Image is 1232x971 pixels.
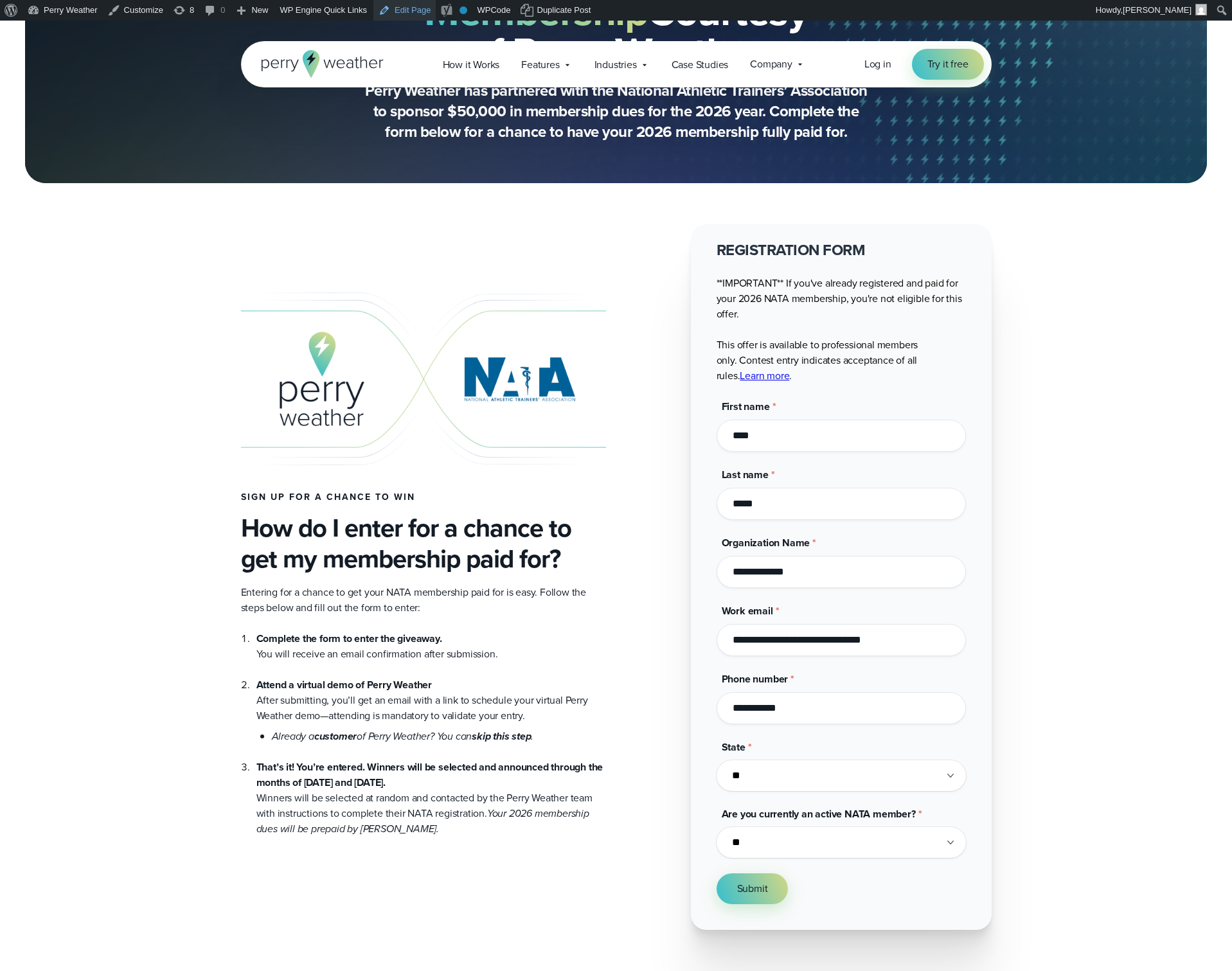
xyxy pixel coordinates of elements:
[460,6,467,14] div: No index
[256,744,606,837] li: Winners will be selected at random and contacted by the Perry Weather team with instructions to c...
[256,677,432,692] strong: Attend a virtual demo of Perry Weather
[521,57,559,73] span: Features
[472,729,531,744] strong: skip this step
[594,57,637,73] span: Industries
[717,238,866,262] strong: REGISTRATION FORM
[740,368,789,383] a: Learn more
[927,57,969,72] span: Try it free
[256,760,603,790] strong: That’s it! You’re entered. Winners will be selected and announced through the months of [DATE] an...
[722,806,916,821] span: Are you currently an active NATA member?
[314,729,357,744] strong: customer
[1123,5,1192,15] span: [PERSON_NAME]
[737,881,768,896] span: Submit
[241,585,606,616] p: Entering for a chance to get your NATA membership paid for is easy. Follow the steps below and fi...
[432,51,511,78] a: How it Works
[672,57,729,73] span: Case Studies
[722,740,745,754] span: State
[272,729,534,744] em: Already a of Perry Weather? You can .
[241,513,606,575] h3: How do I enter for a chance to get my membership paid for?
[722,467,769,482] span: Last name
[256,631,442,646] strong: Complete the form to enter the giveaway.
[750,57,792,72] span: Company
[241,492,606,503] h4: Sign up for a chance to win
[256,806,589,836] em: Your 2026 membership dues will be prepaid by [PERSON_NAME].
[722,399,770,414] span: First name
[443,57,500,73] span: How it Works
[722,672,789,686] span: Phone number
[717,276,966,384] p: **IMPORTANT** If you've already registered and paid for your 2026 NATA membership, you're not eli...
[864,57,891,71] span: Log in
[256,631,606,662] li: You will receive an email confirmation after submission.
[864,57,891,72] a: Log in
[912,49,984,80] a: Try it free
[717,873,789,904] button: Submit
[359,80,873,142] p: Perry Weather has partnered with the National Athletic Trainers’ Association to sponsor $50,000 i...
[722,603,773,618] span: Work email
[722,535,810,550] span: Organization Name
[661,51,740,78] a: Case Studies
[256,662,606,744] li: After submitting, you’ll get an email with a link to schedule your virtual Perry Weather demo—att...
